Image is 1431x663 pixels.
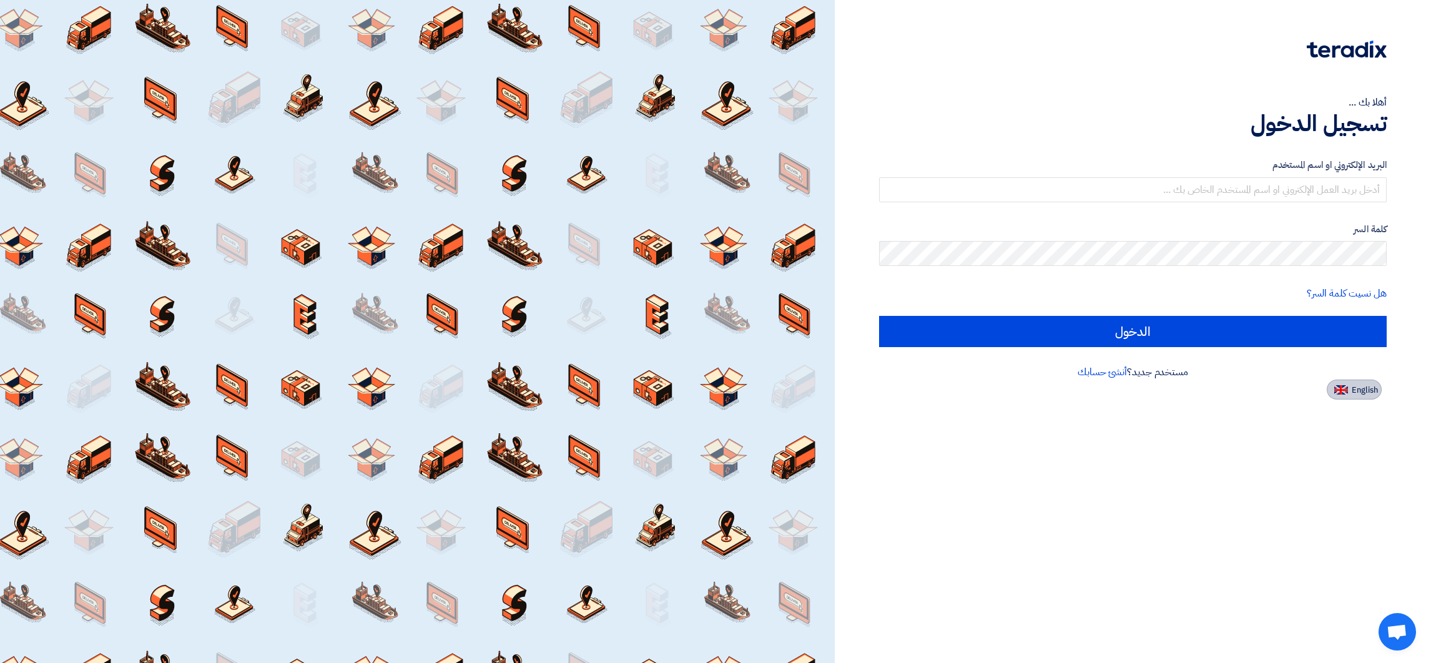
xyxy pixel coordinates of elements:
[879,95,1387,110] div: أهلا بك ...
[1307,41,1387,58] img: Teradix logo
[1307,286,1387,301] a: هل نسيت كلمة السر؟
[879,158,1387,172] label: البريد الإلكتروني او اسم المستخدم
[879,110,1387,137] h1: تسجيل الدخول
[879,177,1387,202] input: أدخل بريد العمل الإلكتروني او اسم المستخدم الخاص بك ...
[1352,386,1378,395] span: English
[1379,613,1416,651] a: Open chat
[1327,380,1382,400] button: English
[879,365,1387,380] div: مستخدم جديد؟
[1334,385,1348,395] img: en-US.png
[1078,365,1127,380] a: أنشئ حسابك
[879,316,1387,347] input: الدخول
[879,222,1387,237] label: كلمة السر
